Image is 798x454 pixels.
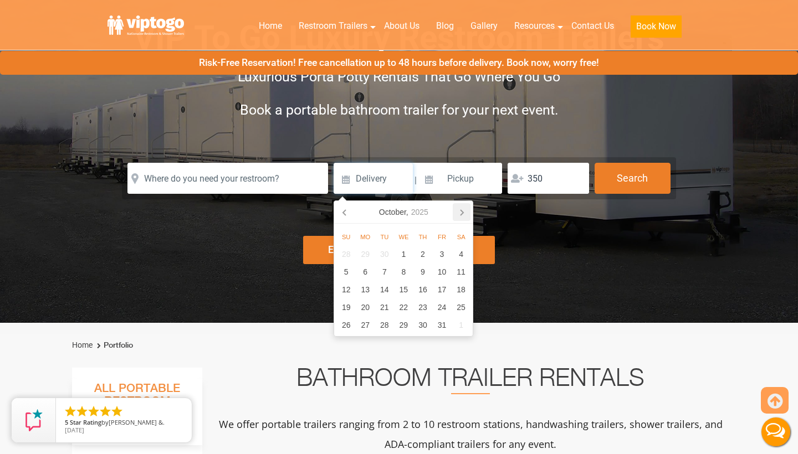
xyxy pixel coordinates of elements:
div: 6 [356,263,375,281]
img: Review Rating [23,409,45,431]
div: Explore Restroom Trailers [303,236,495,264]
div: 15 [394,281,413,298]
a: Home [250,14,290,38]
div: 10 [432,263,452,281]
a: Contact Us [563,14,622,38]
h2: Bathroom Trailer Rentals [217,368,724,394]
i: 2025 [411,205,428,219]
input: Where do you need your restroom? [127,163,328,194]
span: [DATE] [65,426,84,434]
div: 5 [336,263,356,281]
div: 1 [452,316,471,334]
input: Delivery [334,163,413,194]
div: 12 [336,281,356,298]
button: Live Chat [754,410,798,454]
li:  [64,405,77,418]
div: 24 [432,298,452,316]
div: Tu [375,230,395,244]
div: 3 [432,245,452,263]
li: Portfolio [94,339,133,352]
div: 18 [452,281,471,298]
div: 2 [413,245,433,263]
span: | [415,163,417,198]
a: About Us [376,14,428,38]
span: Luxurious Porta Potty Rentals That Go Where You Go [238,69,560,85]
div: 31 [432,316,452,334]
div: 27 [356,316,375,334]
button: Book Now [631,16,682,38]
div: 29 [356,245,375,263]
div: 29 [394,316,413,334]
div: 19 [336,298,356,316]
div: 11 [452,263,471,281]
div: 30 [413,316,433,334]
span: 5 [65,418,68,426]
a: Blog [428,14,462,38]
span: Book a portable bathroom trailer for your next event. [240,102,559,118]
div: Mo [356,230,375,244]
input: Persons [508,163,589,194]
a: Resources [506,14,563,38]
div: 30 [375,245,395,263]
p: We offer portable trailers ranging from 2 to 10 restroom stations, handwashing trailers, shower t... [217,414,724,454]
span: [PERSON_NAME] &. [109,418,165,426]
div: 28 [336,245,356,263]
div: 8 [394,263,413,281]
li:  [75,405,89,418]
div: We [394,230,413,244]
a: Home [72,341,93,349]
div: 20 [356,298,375,316]
li:  [99,405,112,418]
span: Star Rating [70,418,101,426]
button: Search [595,163,671,194]
div: 1 [394,245,413,263]
div: 28 [375,316,395,334]
div: Su [336,230,356,244]
div: Fr [432,230,452,244]
div: 22 [394,298,413,316]
div: Th [413,230,433,244]
div: 7 [375,263,395,281]
li:  [87,405,100,418]
input: Pickup [418,163,502,194]
div: 4 [452,245,471,263]
div: 13 [356,281,375,298]
div: 9 [413,263,433,281]
span: by [65,419,183,427]
div: 21 [375,298,395,316]
a: Gallery [462,14,506,38]
li:  [110,405,124,418]
div: 26 [336,316,356,334]
div: 23 [413,298,433,316]
div: 16 [413,281,433,298]
div: 17 [432,281,452,298]
a: Book Now [622,14,690,44]
a: Restroom Trailers [290,14,376,38]
div: October, [375,203,433,221]
div: 25 [452,298,471,316]
div: 14 [375,281,395,298]
div: Sa [452,230,471,244]
h3: All Portable Restroom Trailer Stations [72,379,202,445]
